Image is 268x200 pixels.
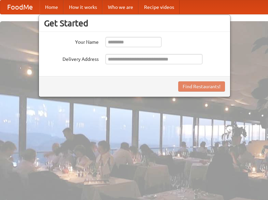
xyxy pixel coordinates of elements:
[44,37,99,45] label: Your Name
[178,81,225,92] button: Find Restaurants!
[64,0,102,14] a: How it works
[44,18,225,28] h3: Get Started
[102,0,139,14] a: Who we are
[0,0,40,14] a: FoodMe
[40,0,64,14] a: Home
[44,54,99,63] label: Delivery Address
[139,0,180,14] a: Recipe videos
